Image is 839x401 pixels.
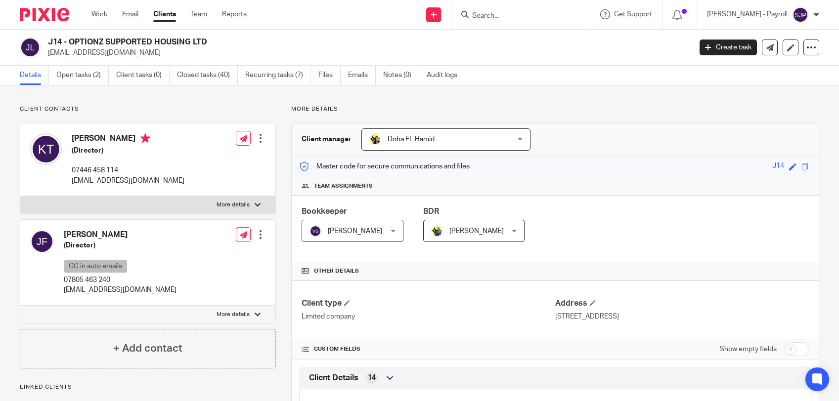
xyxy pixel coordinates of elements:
[30,133,62,165] img: svg%3E
[72,133,184,146] h4: [PERSON_NAME]
[20,37,41,58] img: svg%3E
[772,161,784,172] div: J14
[20,8,69,21] img: Pixie
[56,66,109,85] a: Open tasks (2)
[302,312,555,321] p: Limited company
[48,37,557,47] h2: J14 - OPTIONZ SUPPORTED HOUSING LTD
[116,66,170,85] a: Client tasks (0)
[299,161,470,171] p: Master code for secure communications and files
[140,133,150,143] i: Primary
[20,105,276,113] p: Client contacts
[383,66,419,85] a: Notes (0)
[302,298,555,309] h4: Client type
[153,9,176,19] a: Clients
[20,66,49,85] a: Details
[245,66,311,85] a: Recurring tasks (7)
[388,136,435,143] span: Doha EL Hamid
[72,165,184,175] p: 07446 458 114
[427,66,465,85] a: Audit logs
[30,230,54,253] img: svg%3E
[423,207,439,215] span: BDR
[191,9,207,19] a: Team
[471,12,560,21] input: Search
[64,230,177,240] h4: [PERSON_NAME]
[48,48,685,58] p: [EMAIL_ADDRESS][DOMAIN_NAME]
[64,260,127,273] p: CC in auto emails
[309,373,358,383] span: Client Details
[369,133,381,145] img: Doha-Starbridge.jpg
[64,241,177,250] h5: (Director)
[91,9,107,19] a: Work
[113,341,182,356] h4: + Add contact
[449,228,504,235] span: [PERSON_NAME]
[177,66,238,85] a: Closed tasks (40)
[20,383,276,391] p: Linked clients
[309,225,321,237] img: svg%3E
[302,207,347,215] span: Bookkeeper
[314,182,373,190] span: Team assignments
[614,11,652,18] span: Get Support
[64,285,177,295] p: [EMAIL_ADDRESS][DOMAIN_NAME]
[555,298,809,309] h4: Address
[720,344,777,354] label: Show empty fields
[302,345,555,353] h4: CUSTOM FIELDS
[318,66,341,85] a: Files
[222,9,247,19] a: Reports
[314,267,359,275] span: Other details
[348,66,376,85] a: Emails
[217,311,250,319] p: More details
[368,373,376,383] span: 14
[700,40,757,55] a: Create task
[328,228,382,235] span: [PERSON_NAME]
[793,7,808,23] img: svg%3E
[122,9,138,19] a: Email
[64,275,177,285] p: 07805 463 240
[217,201,250,209] p: More details
[291,105,819,113] p: More details
[72,176,184,186] p: [EMAIL_ADDRESS][DOMAIN_NAME]
[302,134,352,144] h3: Client manager
[72,146,184,156] h5: (Director)
[431,225,443,237] img: Dennis-Starbridge.jpg
[555,312,809,321] p: [STREET_ADDRESS]
[707,9,788,19] p: [PERSON_NAME] - Payroll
